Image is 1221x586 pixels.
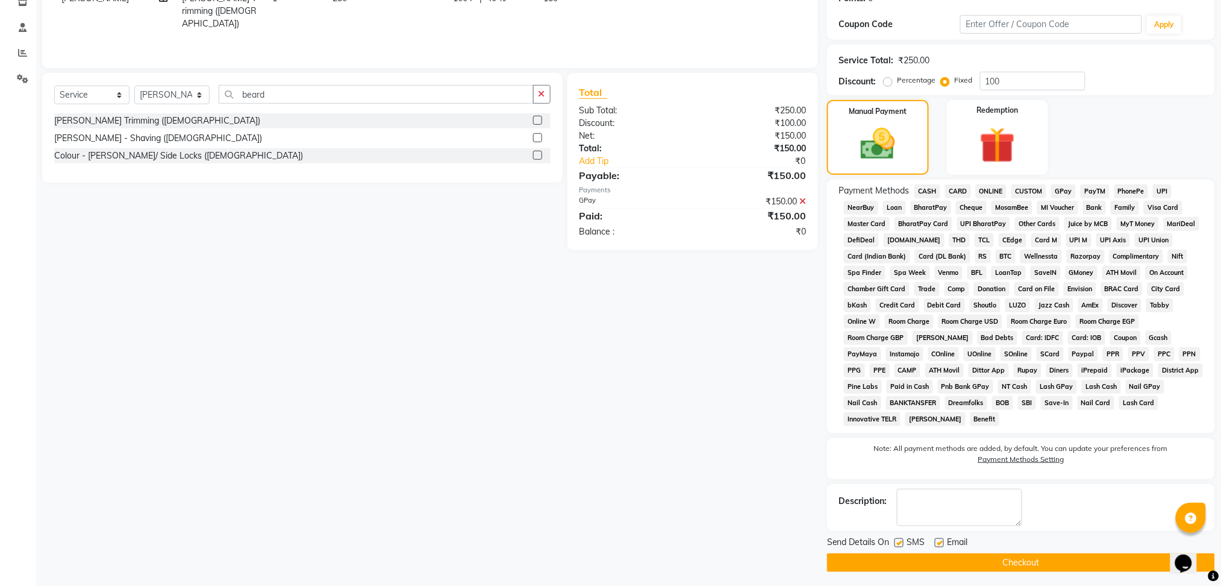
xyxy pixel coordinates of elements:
[1135,233,1173,247] span: UPI Union
[839,54,894,67] div: Service Total:
[850,124,906,164] img: _cash.svg
[1154,347,1175,361] span: PPC
[839,443,1203,470] label: Note: All payment methods are added, by default. You can update your preferences from
[570,104,693,117] div: Sub Total:
[844,412,901,426] span: Innovative TELR
[885,315,934,329] span: Room Charge
[54,115,260,127] div: [PERSON_NAME] Trimming ([DEMOGRAPHIC_DATA])
[911,201,952,215] span: BharatPay
[967,266,987,280] span: BFL
[713,155,815,168] div: ₹0
[928,347,960,361] span: COnline
[948,536,968,551] span: Email
[1068,331,1105,345] span: Card: IOB
[827,553,1215,572] button: Checkout
[945,282,970,296] span: Comp
[693,225,815,238] div: ₹0
[844,201,878,215] span: NearBuy
[54,150,303,162] div: Colour - [PERSON_NAME]/ Side Locks ([DEMOGRAPHIC_DATA])
[844,315,880,329] span: Online W
[945,184,971,198] span: CARD
[1128,347,1149,361] span: PPV
[1110,331,1141,345] span: Coupon
[1168,250,1187,263] span: Nift
[886,396,940,410] span: BANKTANSFER
[1111,201,1139,215] span: Family
[1001,347,1032,361] span: SOnline
[938,380,994,394] span: Pnb Bank GPay
[827,536,890,551] span: Send Details On
[970,412,1000,426] span: Benefit
[844,266,885,280] span: Spa Finder
[938,315,1003,329] span: Room Charge USD
[1078,364,1112,377] span: iPrepaid
[992,396,1013,410] span: BOB
[905,412,966,426] span: [PERSON_NAME]
[1066,266,1098,280] span: GMoney
[1096,233,1130,247] span: UPI Axis
[1066,233,1092,247] span: UPI M
[969,123,1026,168] img: _gift.svg
[1153,184,1172,198] span: UPI
[1020,250,1062,263] span: Wellnessta
[883,201,906,215] span: Loan
[1108,298,1141,312] span: Discover
[693,142,815,155] div: ₹150.00
[570,195,693,208] div: GPay
[976,105,1018,116] label: Redemption
[1069,347,1099,361] span: Paypal
[945,396,988,410] span: Dreamfolks
[1035,298,1073,312] span: Jazz Cash
[844,233,879,247] span: DefiDeal
[970,298,1001,312] span: Shoutlo
[975,250,991,263] span: RS
[844,282,910,296] span: Chamber Gift Card
[890,266,930,280] span: Spa Week
[844,298,871,312] span: bKash
[1064,217,1112,231] span: Juice by MCB
[1082,380,1121,394] span: Lash Cash
[1081,184,1110,198] span: PayTM
[1102,266,1141,280] span: ATH Movil
[913,331,973,345] span: [PERSON_NAME]
[1018,396,1036,410] span: SBI
[870,364,890,377] span: PPE
[570,155,713,168] a: Add Tip
[693,209,815,223] div: ₹150.00
[844,217,890,231] span: Master Card
[844,331,908,345] span: Room Charge GBP
[1083,201,1107,215] span: Bank
[914,184,940,198] span: CASH
[978,454,1064,465] label: Payment Methods Setting
[974,282,1010,296] span: Donation
[839,495,887,508] div: Description:
[1146,266,1188,280] span: On Account
[570,225,693,238] div: Balance :
[579,86,607,99] span: Total
[54,132,262,145] div: [PERSON_NAME] - Shaving ([DEMOGRAPHIC_DATA])
[1022,331,1063,345] span: Card: IDFC
[1005,298,1030,312] span: LUZO
[1007,315,1071,329] span: Room Charge Euro
[1067,250,1105,263] span: Razorpay
[693,104,815,117] div: ₹250.00
[1031,266,1061,280] span: SaveIN
[957,217,1011,231] span: UPI BharatPay
[935,266,963,280] span: Venmo
[949,233,970,247] span: THD
[579,185,806,195] div: Payments
[1037,347,1064,361] span: SCard
[570,142,693,155] div: Total:
[956,201,987,215] span: Cheque
[570,168,693,183] div: Payable:
[693,168,815,183] div: ₹150.00
[1046,364,1073,377] span: Diners
[1101,282,1143,296] span: BRAC Card
[1148,282,1184,296] span: City Card
[914,282,940,296] span: Trade
[219,85,534,104] input: Search or Scan
[570,117,693,130] div: Discount:
[925,364,964,377] span: ATH Movil
[1051,184,1076,198] span: GPay
[693,117,815,130] div: ₹100.00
